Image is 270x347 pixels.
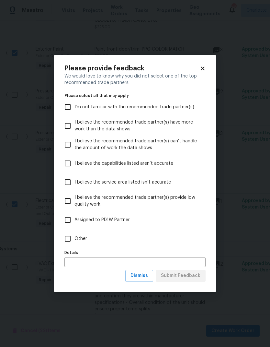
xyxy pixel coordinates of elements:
span: Dismiss [130,272,148,280]
span: I’m not familiar with the recommended trade partner(s) [74,104,194,111]
span: Assigned to PD1W Partner [74,217,130,223]
span: I believe the recommended trade partner(s) provide low quality work [74,194,200,208]
span: Other [74,235,87,242]
legend: Please select all that may apply [64,94,206,98]
button: Dismiss [125,270,153,282]
span: I believe the service area listed isn’t accurate [74,179,171,186]
label: Details [64,251,206,255]
span: I believe the capabilities listed aren’t accurate [74,160,173,167]
div: We would love to know why you did not select one of the top recommended trade partners. [64,73,206,86]
span: I believe the recommended trade partner(s) can’t handle the amount of work the data shows [74,138,200,151]
span: I believe the recommended trade partner(s) have more work than the data shows [74,119,200,133]
h2: Please provide feedback [64,65,200,72]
